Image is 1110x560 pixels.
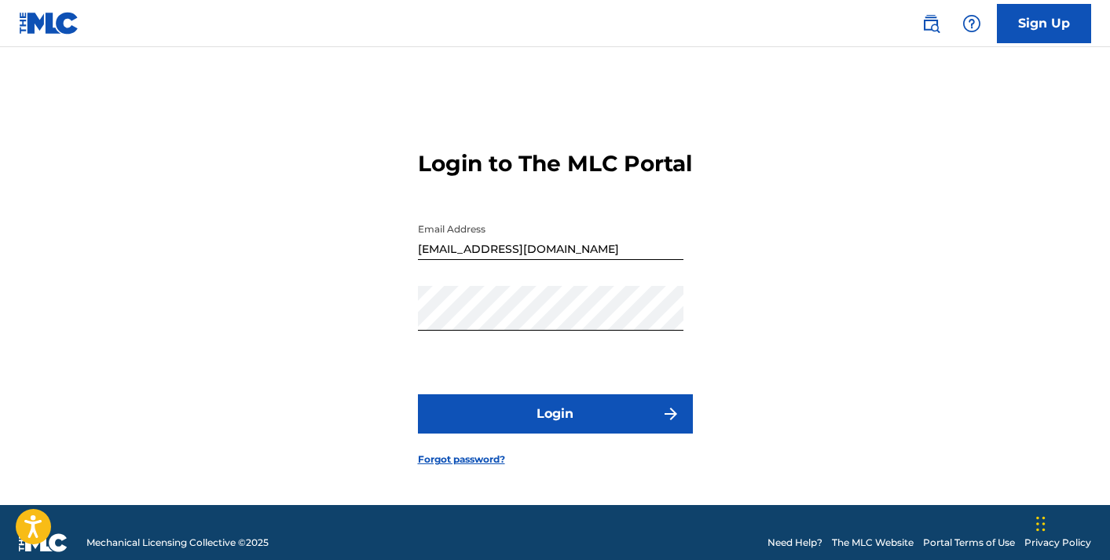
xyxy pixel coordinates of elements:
button: Login [418,394,693,434]
a: Portal Terms of Use [923,536,1015,550]
img: search [921,14,940,33]
a: Forgot password? [418,452,505,467]
img: MLC Logo [19,12,79,35]
div: Help [956,8,987,39]
a: The MLC Website [832,536,914,550]
div: Drag [1036,500,1046,547]
a: Privacy Policy [1024,536,1091,550]
iframe: Chat Widget [1031,485,1110,560]
a: Need Help? [767,536,822,550]
span: Mechanical Licensing Collective © 2025 [86,536,269,550]
h3: Login to The MLC Portal [418,150,692,178]
img: logo [19,533,68,552]
img: help [962,14,981,33]
a: Sign Up [997,4,1091,43]
a: Public Search [915,8,947,39]
img: f7272a7cc735f4ea7f67.svg [661,404,680,423]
